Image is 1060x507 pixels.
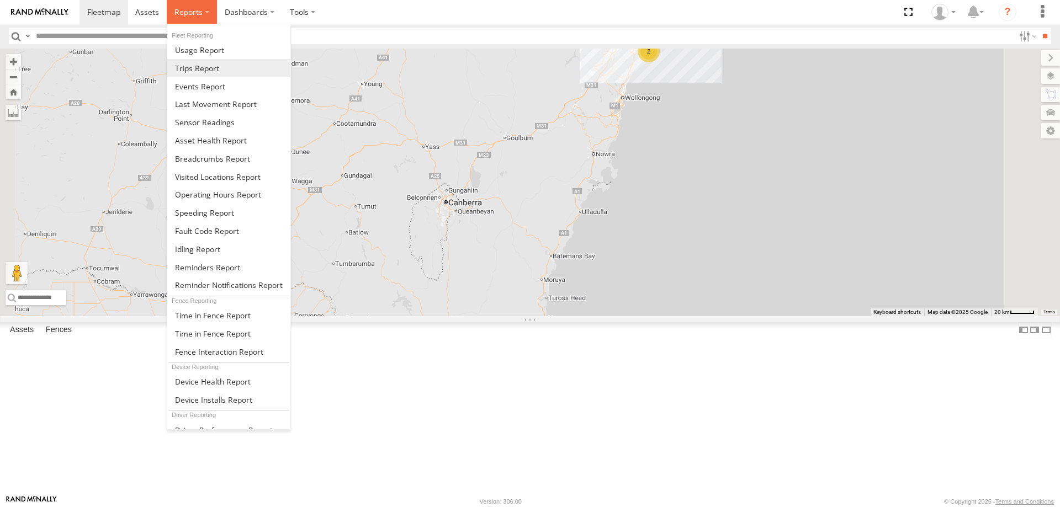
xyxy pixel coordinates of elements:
a: Usage Report [167,41,290,59]
div: Muhammad Salman [928,4,960,20]
a: Visit our Website [6,496,57,507]
a: Fence Interaction Report [167,343,290,361]
a: Asset Health Report [167,131,290,150]
a: Reminders Report [167,258,290,276]
a: Visited Locations Report [167,168,290,186]
button: Map scale: 20 km per 41 pixels [991,308,1038,316]
a: Trips Report [167,59,290,77]
a: Driver Performance Report [167,421,290,439]
a: Last Movement Report [167,95,290,113]
a: Device Health Report [167,372,290,391]
div: 2 [638,40,660,62]
button: Zoom in [6,54,21,69]
div: Version: 306.00 [480,498,522,505]
label: Measure [6,105,21,120]
a: Sensor Readings [167,113,290,131]
a: Fault Code Report [167,222,290,240]
a: Asset Operating Hours Report [167,185,290,204]
label: Search Query [23,28,32,44]
a: Terms (opens in new tab) [1043,310,1055,314]
button: Keyboard shortcuts [873,308,921,316]
a: Terms and Conditions [995,498,1054,505]
label: Fences [40,322,77,338]
a: Service Reminder Notifications Report [167,276,290,295]
a: Time in Fences Report [167,324,290,343]
a: Fleet Speed Report [167,204,290,222]
span: Map data ©2025 Google [928,309,988,315]
label: Map Settings [1041,123,1060,138]
div: © Copyright 2025 - [944,498,1054,505]
label: Hide Summary Table [1041,322,1052,338]
label: Assets [4,322,39,338]
label: Dock Summary Table to the Left [1018,322,1029,338]
a: Full Events Report [167,77,290,95]
img: rand-logo.svg [11,8,68,16]
a: Device Installs Report [167,391,290,409]
span: 20 km [994,309,1010,315]
a: Breadcrumbs Report [167,150,290,168]
a: Time in Fences Report [167,306,290,324]
a: Idling Report [167,240,290,258]
i: ? [999,3,1016,21]
label: Search Filter Options [1015,28,1038,44]
button: Zoom Home [6,84,21,99]
label: Dock Summary Table to the Right [1029,322,1040,338]
button: Drag Pegman onto the map to open Street View [6,262,28,284]
button: Zoom out [6,69,21,84]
